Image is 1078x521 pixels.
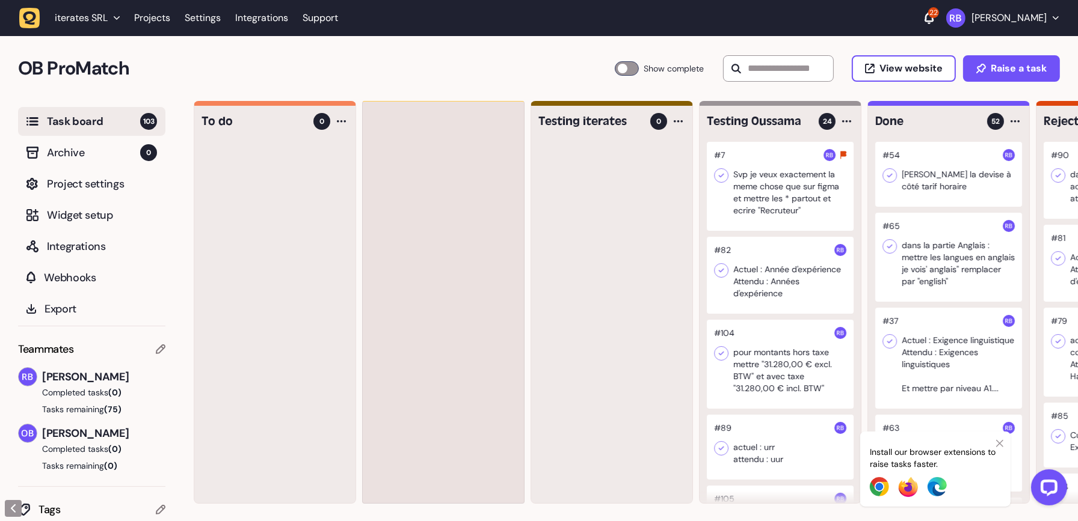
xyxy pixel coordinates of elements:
[991,116,1000,127] span: 52
[19,7,127,29] button: iterates SRL
[18,138,165,167] button: Archive0
[47,238,157,255] span: Integrations
[42,425,165,442] span: [PERSON_NAME]
[108,387,122,398] span: (0)
[18,201,165,230] button: Widget setup
[19,424,37,442] img: Oussama Bahassou
[18,460,165,472] button: Tasks remaining(0)
[644,61,704,76] span: Show complete
[104,460,117,471] span: (0)
[202,113,305,130] h4: To do
[834,327,846,339] img: Rodolphe Balay
[870,477,889,496] img: Chrome Extension
[656,116,661,127] span: 0
[1003,315,1015,327] img: Rodolphe Balay
[303,12,338,24] a: Support
[946,8,1059,28] button: [PERSON_NAME]
[235,7,288,29] a: Integrations
[47,113,140,130] span: Task board
[18,294,165,323] button: Export
[18,386,156,398] button: Completed tasks(0)
[1003,220,1015,232] img: Rodolphe Balay
[18,443,156,455] button: Completed tasks(0)
[140,144,157,161] span: 0
[38,501,156,518] span: Tags
[852,55,956,82] button: View website
[185,7,221,29] a: Settings
[108,443,122,454] span: (0)
[140,113,157,130] span: 103
[707,113,810,130] h4: Testing Oussama
[47,144,140,161] span: Archive
[18,403,165,415] button: Tasks remaining(75)
[1003,149,1015,161] img: Rodolphe Balay
[47,207,157,224] span: Widget setup
[946,8,966,28] img: Rodolphe Balay
[18,107,165,136] button: Task board103
[991,64,1047,73] span: Raise a task
[45,300,157,317] span: Export
[963,55,1060,82] button: Raise a task
[44,269,157,286] span: Webhooks
[18,232,165,261] button: Integrations
[928,477,947,496] img: Edge Extension
[19,368,37,386] img: Rodolphe Balay
[538,113,642,130] h4: Testing iterates
[875,113,979,130] h4: Done
[824,149,836,161] img: Rodolphe Balay
[899,477,918,497] img: Firefox Extension
[47,175,157,192] span: Project settings
[104,404,122,415] span: (75)
[972,12,1047,24] p: [PERSON_NAME]
[870,446,1001,470] p: Install our browser extensions to raise tasks faster.
[834,422,846,434] img: Rodolphe Balay
[18,54,615,83] h2: OB ProMatch
[1003,422,1015,434] img: Rodolphe Balay
[18,263,165,292] button: Webhooks
[319,116,324,127] span: 0
[879,64,943,73] span: View website
[823,116,832,127] span: 24
[55,12,108,24] span: iterates SRL
[834,493,846,505] img: Rodolphe Balay
[1021,465,1072,515] iframe: LiveChat chat widget
[134,7,170,29] a: Projects
[18,169,165,198] button: Project settings
[42,368,165,385] span: [PERSON_NAME]
[18,341,74,358] span: Teammates
[928,7,939,18] div: 22
[834,244,846,256] img: Rodolphe Balay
